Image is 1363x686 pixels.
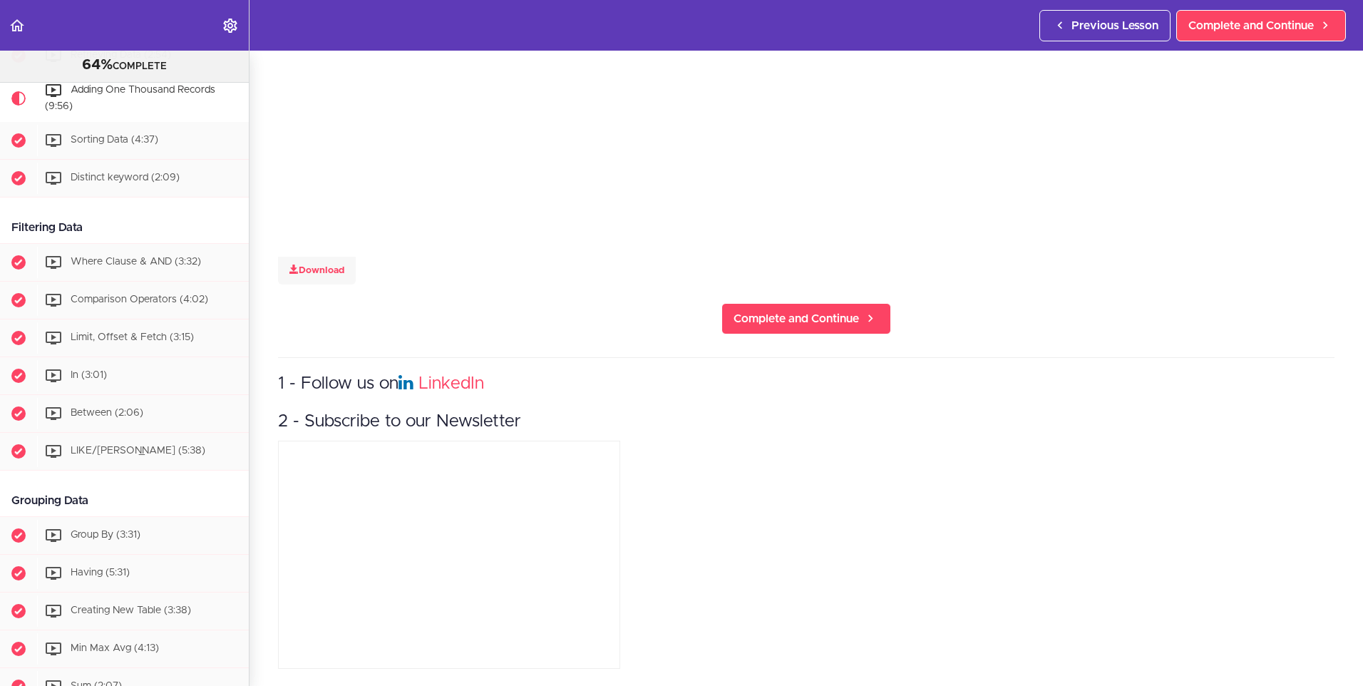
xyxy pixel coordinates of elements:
span: Between (2:06) [71,408,143,418]
a: Download this video [278,257,356,285]
h3: 1 - Follow us on [278,372,1334,396]
span: In (3:01) [71,370,107,380]
span: Sorting Data (4:37) [71,135,158,145]
h3: 2 - Subscribe to our Newsletter [278,410,1334,434]
span: Adding One Thousand Records (9:56) [45,85,215,111]
span: Creating New Table (3:38) [71,605,191,615]
a: Previous Lesson [1039,10,1171,41]
span: Complete and Continue [1188,17,1314,34]
a: LinkedIn [418,375,484,392]
span: Complete and Continue [734,310,859,327]
span: LIKE/[PERSON_NAME] (5:38) [71,446,205,456]
svg: Back to course curriculum [9,17,26,34]
span: Group By (3:31) [71,530,140,540]
a: Complete and Continue [721,303,891,334]
div: COMPLETE [18,56,231,75]
span: Previous Lesson [1071,17,1158,34]
span: 64% [82,58,113,72]
span: Where Clause & AND (3:32) [71,257,201,267]
span: Min Max Avg (4:13) [71,643,159,653]
span: Having (5:31) [71,568,130,578]
svg: Settings Menu [222,17,239,34]
span: Comparison Operators (4:02) [71,295,208,304]
a: Complete and Continue [1176,10,1346,41]
span: Limit, Offset & Fetch (3:15) [71,332,194,342]
span: Distinct keyword (2:09) [71,173,180,183]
